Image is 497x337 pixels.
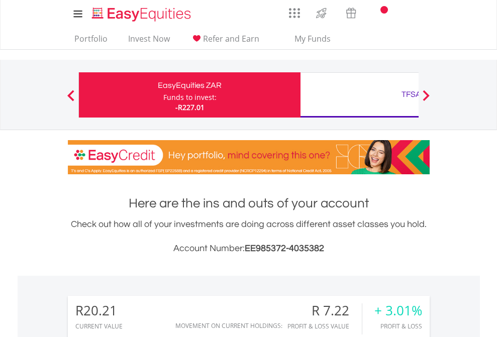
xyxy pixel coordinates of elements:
a: AppsGrid [282,3,307,19]
a: Vouchers [336,3,366,21]
span: Refer and Earn [203,33,259,44]
a: Home page [88,3,195,23]
a: My Profile [417,3,443,25]
h1: Here are the ins and outs of your account [68,194,430,212]
div: CURRENT VALUE [75,323,123,329]
div: Funds to invest: [163,92,217,102]
a: Invest Now [124,34,174,49]
a: FAQ's and Support [391,3,417,23]
button: Previous [61,95,81,105]
a: Refer and Earn [186,34,263,49]
span: My Funds [280,32,346,45]
div: Check out how all of your investments are doing across different asset classes you hold. [68,217,430,256]
img: thrive-v2.svg [313,5,330,21]
div: Profit & Loss Value [287,323,362,329]
div: EasyEquities ZAR [85,78,294,92]
div: + 3.01% [374,303,422,318]
div: R 7.22 [287,303,362,318]
img: EasyEquities_Logo.png [90,6,195,23]
div: Profit & Loss [374,323,422,329]
a: Notifications [366,3,391,23]
h3: Account Number: [68,242,430,256]
a: Portfolio [70,34,112,49]
img: EasyCredit Promotion Banner [68,140,430,174]
span: -R227.01 [175,102,205,112]
div: Movement on Current Holdings: [175,322,282,329]
img: grid-menu-icon.svg [289,8,300,19]
button: Next [416,95,436,105]
img: vouchers-v2.svg [343,5,359,21]
span: EE985372-4035382 [245,244,324,253]
div: R20.21 [75,303,123,318]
